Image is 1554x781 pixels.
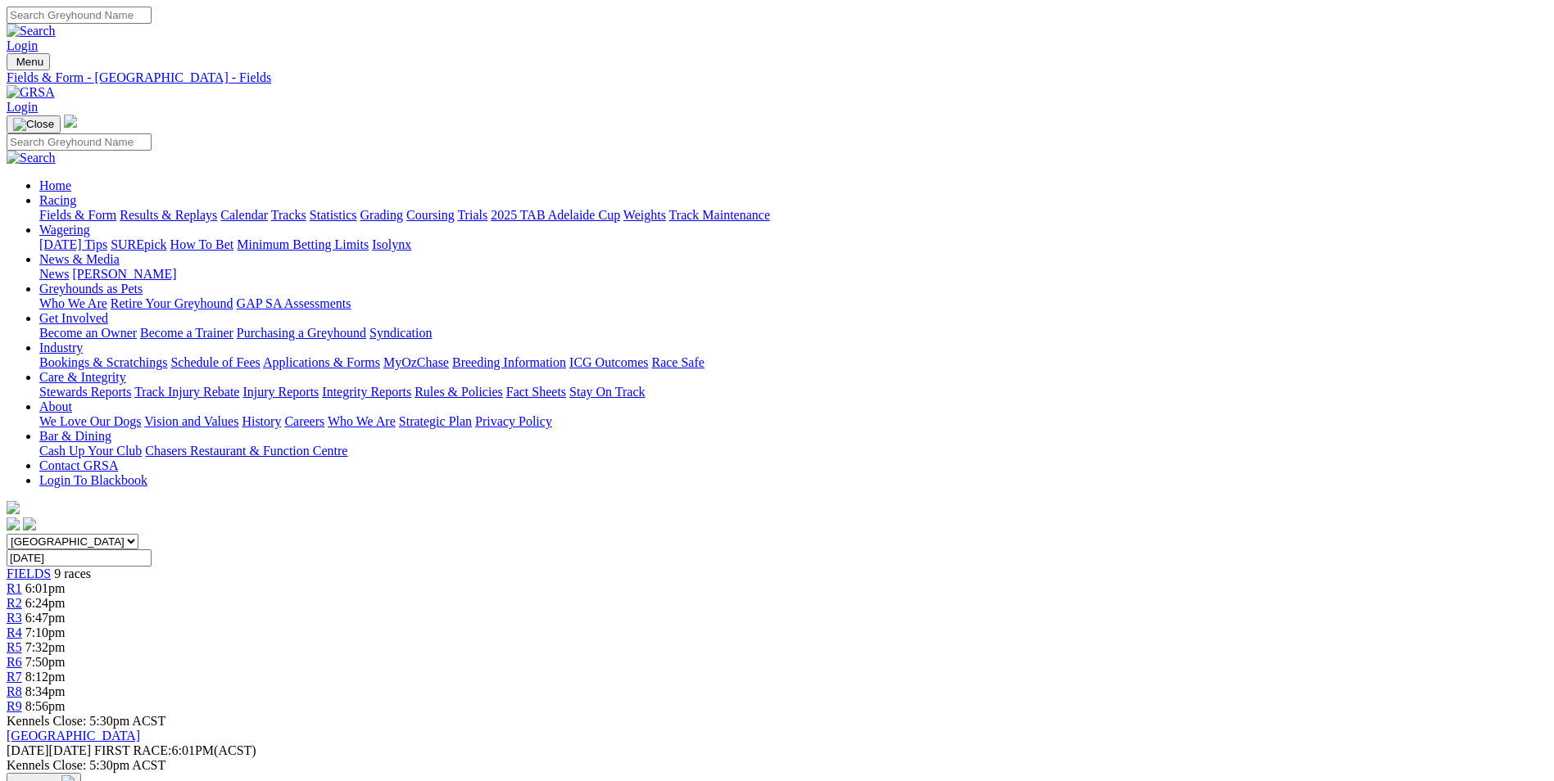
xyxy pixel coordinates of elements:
a: News & Media [39,252,120,266]
a: Racing [39,193,76,207]
a: Become a Trainer [140,326,233,340]
a: FIELDS [7,567,51,580]
img: Search [7,24,56,38]
span: 8:34pm [25,684,66,698]
a: Strategic Plan [399,414,472,428]
a: Chasers Restaurant & Function Centre [145,444,347,458]
a: How To Bet [170,237,234,251]
div: Care & Integrity [39,385,1547,400]
span: R6 [7,655,22,669]
a: Who We Are [328,414,396,428]
a: 2025 TAB Adelaide Cup [491,208,620,222]
a: R3 [7,611,22,625]
a: Weights [623,208,666,222]
a: R8 [7,684,22,698]
img: Search [7,151,56,165]
div: Get Involved [39,326,1547,341]
span: 7:50pm [25,655,66,669]
a: R5 [7,640,22,654]
a: Track Injury Rebate [134,385,239,399]
a: Integrity Reports [322,385,411,399]
a: Wagering [39,223,90,237]
a: Breeding Information [452,355,566,369]
a: Who We Are [39,296,107,310]
img: logo-grsa-white.png [64,115,77,128]
div: Wagering [39,237,1547,252]
input: Search [7,7,152,24]
div: About [39,414,1547,429]
a: Fields & Form - [GEOGRAPHIC_DATA] - Fields [7,70,1547,85]
a: Privacy Policy [475,414,552,428]
span: 8:56pm [25,699,66,713]
span: R4 [7,625,22,639]
span: [DATE] [7,743,91,757]
span: 6:01pm [25,581,66,595]
a: Syndication [369,326,432,340]
a: R2 [7,596,22,610]
span: 7:10pm [25,625,66,639]
div: Greyhounds as Pets [39,296,1547,311]
img: Close [13,118,54,131]
a: Stay On Track [569,385,645,399]
span: Menu [16,56,43,68]
a: News [39,267,69,281]
a: Greyhounds as Pets [39,282,143,296]
div: Bar & Dining [39,444,1547,458]
a: Fields & Form [39,208,116,222]
a: Grading [360,208,403,222]
a: Careers [284,414,324,428]
a: Injury Reports [242,385,319,399]
a: [PERSON_NAME] [72,267,176,281]
img: logo-grsa-white.png [7,501,20,514]
input: Select date [7,549,152,567]
span: Kennels Close: 5:30pm ACST [7,714,165,728]
span: 8:12pm [25,670,66,684]
div: News & Media [39,267,1547,282]
span: R9 [7,699,22,713]
a: Bookings & Scratchings [39,355,167,369]
a: R1 [7,581,22,595]
a: Results & Replays [120,208,217,222]
span: 9 races [54,567,91,580]
a: Schedule of Fees [170,355,260,369]
img: twitter.svg [23,517,36,530]
div: Kennels Close: 5:30pm ACST [7,758,1547,773]
button: Toggle navigation [7,53,50,70]
span: 7:32pm [25,640,66,654]
a: We Love Our Dogs [39,414,141,428]
a: SUREpick [111,237,166,251]
a: MyOzChase [383,355,449,369]
a: Login [7,38,38,52]
a: Applications & Forms [263,355,380,369]
a: Cash Up Your Club [39,444,142,458]
a: [GEOGRAPHIC_DATA] [7,729,140,743]
a: Contact GRSA [39,458,118,472]
div: Racing [39,208,1547,223]
a: R7 [7,670,22,684]
a: Isolynx [372,237,411,251]
a: Coursing [406,208,455,222]
button: Toggle navigation [7,115,61,133]
a: History [242,414,281,428]
a: [DATE] Tips [39,237,107,251]
a: Rules & Policies [415,385,503,399]
span: FIRST RACE: [94,743,171,757]
a: Industry [39,341,83,354]
a: Purchasing a Greyhound [237,326,366,340]
a: Trials [457,208,487,222]
a: Get Involved [39,311,108,325]
a: Statistics [310,208,357,222]
a: Login [7,100,38,114]
input: Search [7,133,152,151]
a: Minimum Betting Limits [237,237,369,251]
a: Become an Owner [39,326,137,340]
div: Industry [39,355,1547,370]
a: Care & Integrity [39,370,126,384]
a: Race Safe [651,355,704,369]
